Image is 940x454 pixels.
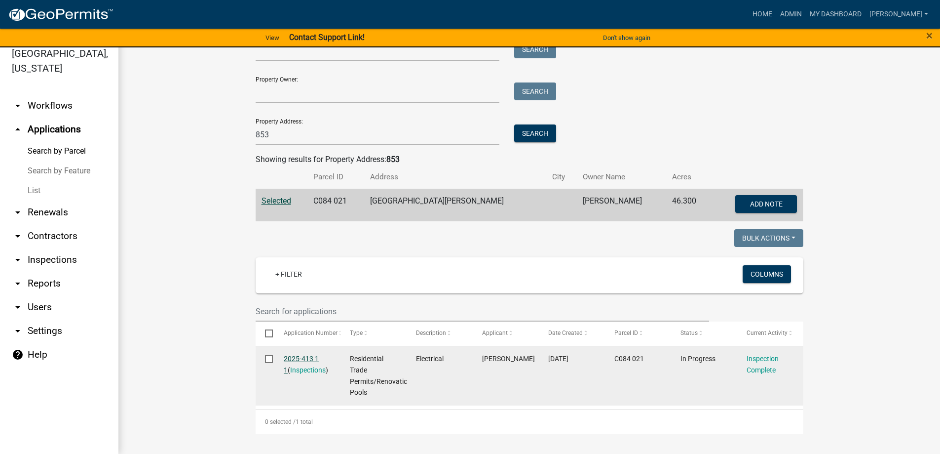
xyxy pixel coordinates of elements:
[265,418,296,425] span: 0 selected /
[386,155,400,164] strong: 853
[290,366,326,374] a: Inspections
[340,322,407,345] datatable-header-cell: Type
[548,355,568,363] span: 09/12/2025
[256,301,710,322] input: Search for applications
[734,229,803,247] button: Bulk Actions
[776,5,806,24] a: Admin
[12,349,24,361] i: help
[680,355,715,363] span: In Progress
[482,330,508,336] span: Applicant
[737,322,803,345] datatable-header-cell: Current Activity
[514,41,556,58] button: Search
[743,265,791,283] button: Columns
[539,322,605,345] datatable-header-cell: Date Created
[256,410,803,434] div: 1 total
[262,30,283,46] a: View
[577,165,666,189] th: Owner Name
[256,154,803,165] div: Showing results for Property Address:
[806,5,865,24] a: My Dashboard
[350,330,363,336] span: Type
[12,230,24,242] i: arrow_drop_down
[735,195,797,213] button: Add Note
[364,165,546,189] th: Address
[680,330,698,336] span: Status
[926,29,933,42] span: ×
[350,355,418,396] span: Residential Trade Permits/Renovations/ Pools
[12,278,24,289] i: arrow_drop_down
[284,330,338,336] span: Application Number
[416,355,444,363] span: Electrical
[482,355,535,363] span: Wendell Turcott
[749,5,776,24] a: Home
[614,330,638,336] span: Parcel ID
[12,254,24,266] i: arrow_drop_down
[614,355,644,363] span: C084 021
[473,322,539,345] datatable-header-cell: Applicant
[747,330,788,336] span: Current Activity
[666,189,711,221] td: 46.300
[307,165,364,189] th: Parcel ID
[546,165,577,189] th: City
[307,189,364,221] td: C084 021
[267,265,310,283] a: + Filter
[256,322,274,345] datatable-header-cell: Select
[416,330,446,336] span: Description
[577,189,666,221] td: [PERSON_NAME]
[548,330,583,336] span: Date Created
[364,189,546,221] td: [GEOGRAPHIC_DATA][PERSON_NAME]
[671,322,737,345] datatable-header-cell: Status
[747,355,779,374] a: Inspection Complete
[12,325,24,337] i: arrow_drop_down
[12,206,24,218] i: arrow_drop_down
[12,100,24,112] i: arrow_drop_down
[599,30,654,46] button: Don't show again
[12,124,24,135] i: arrow_drop_up
[274,322,340,345] datatable-header-cell: Application Number
[865,5,932,24] a: [PERSON_NAME]
[750,200,783,207] span: Add Note
[605,322,671,345] datatable-header-cell: Parcel ID
[284,353,331,376] div: ( )
[926,30,933,41] button: Close
[12,301,24,313] i: arrow_drop_down
[289,33,365,42] strong: Contact Support Link!
[284,355,319,374] a: 2025-413 1 1
[514,83,556,100] button: Search
[514,124,556,142] button: Search
[262,196,291,206] a: Selected
[666,165,711,189] th: Acres
[407,322,473,345] datatable-header-cell: Description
